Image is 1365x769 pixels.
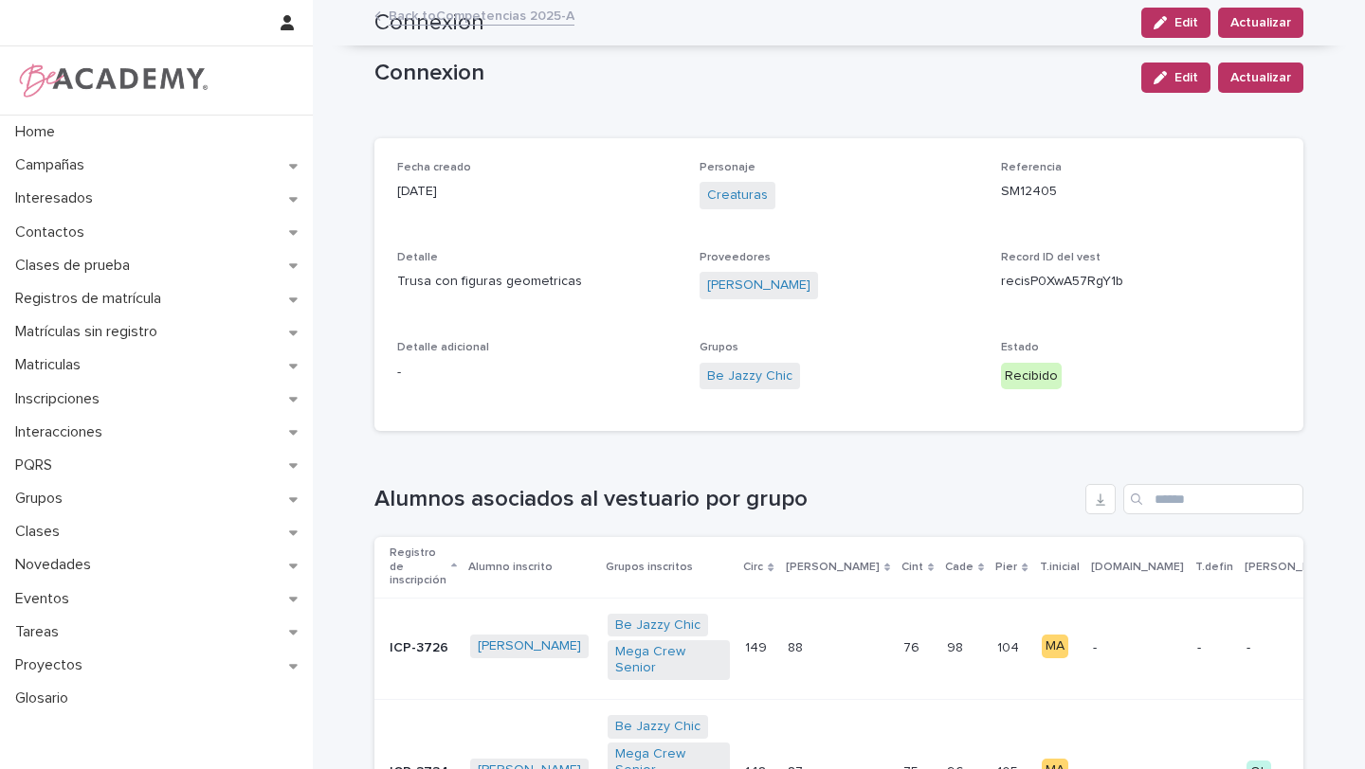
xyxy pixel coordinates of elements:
span: Fecha creado [397,162,471,173]
p: - [1247,640,1347,656]
span: Detalle adicional [397,342,489,353]
span: Edit [1174,71,1198,84]
p: Matrículas sin registro [8,323,173,341]
span: Grupos [700,342,738,353]
p: Campañas [8,156,100,174]
span: Proveedores [700,252,771,263]
p: Circ [743,557,763,578]
p: - [1093,640,1182,656]
a: [PERSON_NAME] [478,638,581,654]
p: 76 [903,636,923,656]
p: 98 [947,636,967,656]
p: Tareas [8,623,74,641]
span: Detalle [397,252,438,263]
p: 88 [788,636,807,656]
p: Registro de inscripción [390,543,446,591]
p: Eventos [8,590,84,608]
p: [PERSON_NAME] [786,557,880,578]
p: PQRS [8,456,67,474]
div: Recibido [1001,363,1062,390]
p: - [397,363,677,383]
a: Mega Crew Senior [615,644,722,676]
a: Creaturas [707,186,768,206]
p: Cint [901,557,923,578]
p: [DOMAIN_NAME] [1091,557,1184,578]
p: T.defin [1195,557,1233,578]
p: Connexion [374,60,1126,87]
p: Clases de prueba [8,257,145,275]
p: - [1197,640,1231,656]
p: Proyectos [8,656,98,674]
p: 149 [745,636,771,656]
p: [DATE] [397,182,677,202]
button: Edit [1141,63,1210,93]
a: [PERSON_NAME] [707,276,810,295]
p: Interesados [8,189,108,207]
div: MA [1042,635,1068,658]
p: [PERSON_NAME] [1245,557,1338,578]
p: Interacciones [8,423,118,441]
p: Glosario [8,689,83,707]
a: Be Jazzy Chic [707,367,792,386]
button: Actualizar [1218,63,1303,93]
h1: Alumnos asociados al vestuario por grupo [374,486,1078,513]
p: SM12405 [1001,182,1281,202]
span: Estado [1001,342,1039,353]
p: 104 [997,636,1023,656]
p: Alumno inscrito [468,557,553,578]
p: T.inicial [1040,557,1080,578]
p: Matriculas [8,356,96,374]
a: Back toCompetencias 2025-A [389,4,574,26]
span: Actualizar [1230,68,1291,87]
p: Novedades [8,556,106,574]
input: Search [1123,484,1303,514]
p: Clases [8,523,75,541]
span: Record ID del vest [1001,252,1101,263]
p: Registros de matrícula [8,290,176,308]
p: Inscripciones [8,390,115,408]
img: WPrjXfSUmiLcdUfaYY4Q [15,62,209,99]
p: Cade [945,557,974,578]
p: Grupos inscritos [606,557,693,578]
p: ICP-3726 [390,640,455,656]
p: Home [8,123,70,141]
span: Personaje [700,162,755,173]
p: Grupos [8,490,78,508]
span: Referencia [1001,162,1062,173]
a: Be Jazzy Chic [615,719,701,735]
p: Trusa con figuras geometricas [397,272,677,292]
p: Pier [995,557,1017,578]
p: Contactos [8,224,100,241]
p: recisP0XwA57RgY1b [1001,272,1281,292]
a: Be Jazzy Chic [615,617,701,634]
